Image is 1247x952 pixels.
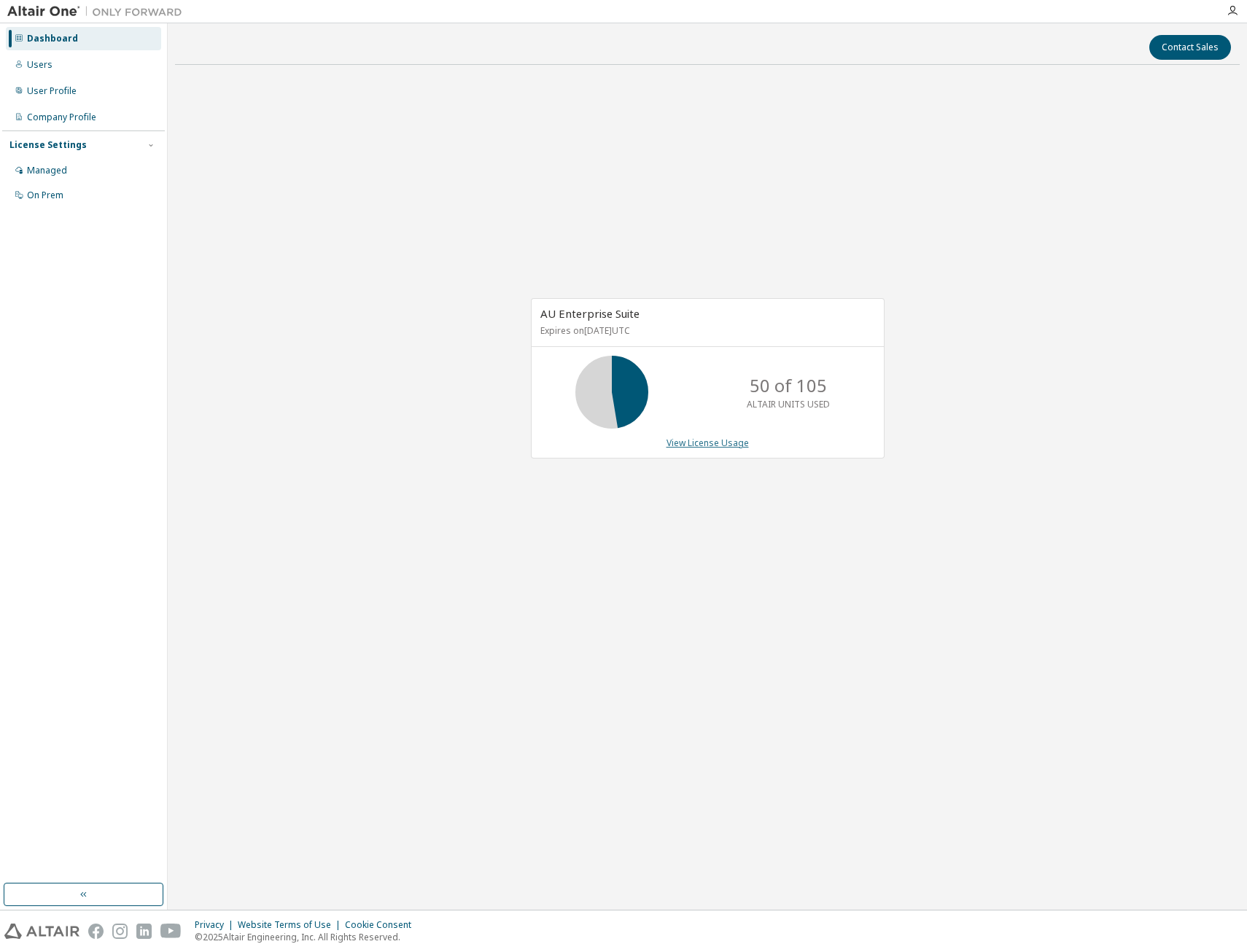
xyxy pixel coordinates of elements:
button: Contact Sales [1149,35,1231,60]
div: Dashboard [27,33,78,44]
p: 50 of 105 [750,373,827,398]
p: Expires on [DATE] UTC [540,324,871,337]
img: altair_logo.svg [4,924,79,939]
div: Website Terms of Use [238,919,345,931]
div: Cookie Consent [345,919,420,931]
div: On Prem [27,190,63,201]
div: Company Profile [27,112,96,123]
p: © 2025 Altair Engineering, Inc. All Rights Reserved. [195,931,420,943]
span: AU Enterprise Suite [540,306,640,321]
p: ALTAIR UNITS USED [747,398,830,410]
img: youtube.svg [160,924,182,939]
div: Privacy [195,919,238,931]
div: Managed [27,165,67,176]
img: instagram.svg [112,924,128,939]
div: License Settings [9,139,87,151]
img: Altair One [7,4,190,19]
img: facebook.svg [88,924,104,939]
img: linkedin.svg [136,924,152,939]
div: User Profile [27,85,77,97]
div: Users [27,59,53,71]
a: View License Usage [667,437,749,449]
